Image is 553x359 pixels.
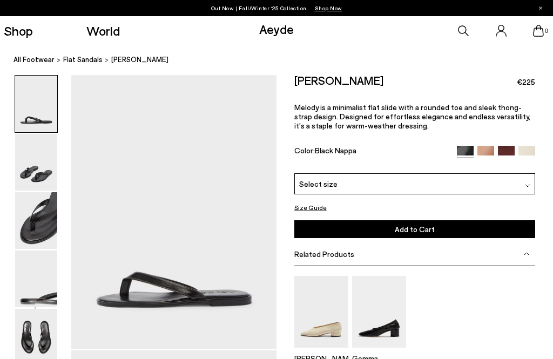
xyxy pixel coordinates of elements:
a: 0 [533,25,544,37]
span: Navigate to /collections/new-in [315,5,342,11]
img: Melody Leather Thong Sandal - Image 2 [15,134,57,191]
a: All Footwear [14,54,55,65]
img: svg%3E [524,251,529,256]
h2: [PERSON_NAME] [294,75,383,86]
p: Out Now | Fall/Winter ‘25 Collection [211,3,342,13]
span: Black Nappa [315,146,356,155]
button: Add to Cart [294,220,535,238]
img: Gemma Block Heel Pumps [352,276,406,348]
a: flat sandals [63,54,103,65]
img: Melody Leather Thong Sandal - Image 3 [15,192,57,249]
nav: breadcrumb [14,45,553,75]
img: Delia Low-Heeled Ballet Pumps [294,276,348,348]
img: Melody Leather Thong Sandal - Image 1 [15,76,57,132]
span: Add to Cart [395,225,435,234]
span: Select size [299,178,338,189]
img: Melody Leather Thong Sandal - Image 4 [15,250,57,307]
button: Size Guide [294,202,327,213]
a: Shop [4,24,33,37]
div: Color: [294,146,449,158]
span: €225 [517,77,535,87]
a: World [86,24,120,37]
span: Related Products [294,249,354,259]
span: [PERSON_NAME] [111,54,168,65]
a: Aeyde [259,21,294,37]
span: flat sandals [63,55,103,64]
img: svg%3E [525,183,530,188]
span: Melody is a minimalist flat slide with a rounded toe and sleek thong-strap design. Designed for e... [294,103,530,130]
span: 0 [544,28,549,34]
